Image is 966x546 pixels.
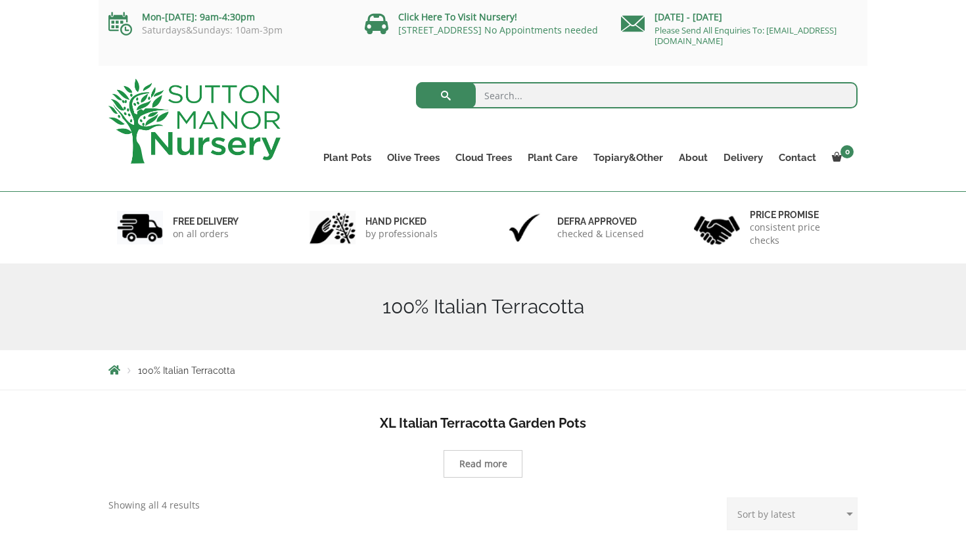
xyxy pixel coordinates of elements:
[108,365,858,375] nav: Breadcrumbs
[448,148,520,167] a: Cloud Trees
[108,295,858,319] h1: 100% Italian Terracotta
[824,148,858,167] a: 0
[379,148,448,167] a: Olive Trees
[315,148,379,167] a: Plant Pots
[750,209,850,221] h6: Price promise
[173,216,239,227] h6: FREE DELIVERY
[365,216,438,227] h6: hand picked
[557,216,644,227] h6: Defra approved
[750,221,850,247] p: consistent price checks
[416,82,858,108] input: Search...
[520,148,586,167] a: Plant Care
[117,211,163,244] img: 1.jpg
[727,497,858,530] select: Shop order
[365,227,438,240] p: by professionals
[108,25,345,35] p: Saturdays&Sundays: 10am-3pm
[557,227,644,240] p: checked & Licensed
[380,415,586,431] b: XL Italian Terracotta Garden Pots
[771,148,824,167] a: Contact
[108,79,281,164] img: logo
[173,227,239,240] p: on all orders
[138,365,235,376] span: 100% Italian Terracotta
[501,211,547,244] img: 3.jpg
[621,9,858,25] p: [DATE] - [DATE]
[694,208,740,248] img: 4.jpg
[586,148,671,167] a: Topiary&Other
[671,148,716,167] a: About
[398,24,598,36] a: [STREET_ADDRESS] No Appointments needed
[398,11,517,23] a: Click Here To Visit Nursery!
[655,24,837,47] a: Please Send All Enquiries To: [EMAIL_ADDRESS][DOMAIN_NAME]
[716,148,771,167] a: Delivery
[840,145,854,158] span: 0
[459,459,507,468] span: Read more
[108,9,345,25] p: Mon-[DATE]: 9am-4:30pm
[310,211,356,244] img: 2.jpg
[108,497,200,513] p: Showing all 4 results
